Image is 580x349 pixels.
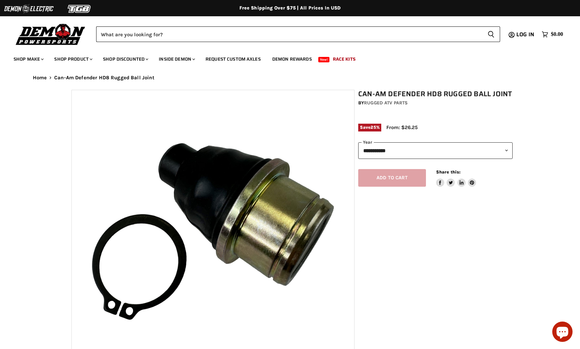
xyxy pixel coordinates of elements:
[54,2,105,15] img: TGB Logo 2
[436,169,460,174] span: Share this:
[8,49,561,66] ul: Main menu
[364,100,408,106] a: Rugged ATV Parts
[318,57,330,62] span: New!
[267,52,317,66] a: Demon Rewards
[513,32,538,38] a: Log in
[551,31,563,38] span: $0.00
[358,142,513,159] select: year
[19,5,561,11] div: Free Shipping Over $75 | All Prices In USD
[14,22,88,46] img: Demon Powersports
[8,52,48,66] a: Shop Make
[370,125,376,130] span: 25
[538,29,566,39] a: $0.00
[358,99,513,107] div: by
[328,52,361,66] a: Race Kits
[19,75,561,81] nav: Breadcrumbs
[436,169,476,187] aside: Share this:
[386,124,418,130] span: From: $26.25
[33,75,47,81] a: Home
[49,52,96,66] a: Shop Product
[358,124,381,131] span: Save %
[200,52,266,66] a: Request Custom Axles
[96,26,482,42] input: Search
[516,30,534,39] span: Log in
[96,26,500,42] form: Product
[482,26,500,42] button: Search
[3,2,54,15] img: Demon Electric Logo 2
[54,75,154,81] span: Can-Am Defender HD8 Rugged Ball Joint
[358,90,513,98] h1: Can-Am Defender HD8 Rugged Ball Joint
[154,52,199,66] a: Inside Demon
[550,322,575,344] inbox-online-store-chat: Shopify online store chat
[98,52,152,66] a: Shop Discounted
